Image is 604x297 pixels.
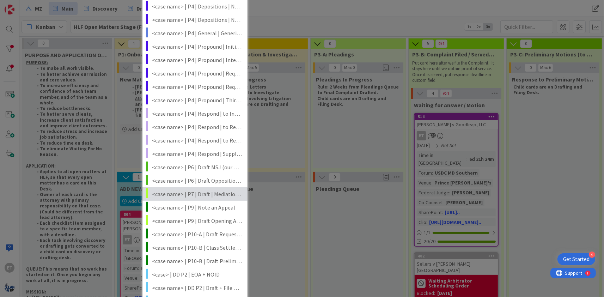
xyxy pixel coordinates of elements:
[152,55,242,65] span: <case name> | P4 | Propound | Interrogatories on <target>
[152,2,242,11] span: <case name> | P4 | Depositions | Note Deposition of Corporate Rep
[152,122,242,132] span: <case name> | P4 | Respond | to Requests for Production
[142,80,248,93] a: <case name> | P4 | Propound | Requests for Admissions on <target>
[142,53,248,67] a: <case name> | P4 | Propound | Interrogatories on <target>
[142,174,248,187] a: <case name> | P6 | Draft Opposition to MSJ (their Motion for Summary Judgment)
[142,268,248,281] a: <case> | DD P2 | EOA + NOID
[142,134,248,147] a: <case name> | P4 | Respond | to Requests for Admission
[152,42,242,51] span: <case name> | P4 | Propound | Initial Discovery Requests on <target> (unfinished template)
[152,149,242,158] span: <case name> | P4 | Respond | Supplement Client Discovery Responses
[152,96,242,105] span: <case name> | P4 | Propound | Third Party Document Subpeona on <target>
[563,256,590,263] div: Get Started
[142,187,248,201] a: <case name> | P7 | Draft | Mediation Statement
[152,29,242,38] span: <case name> | P4 | General | Generic Discovery Card
[142,93,248,107] a: <case name> | P4 | Propound | Third Party Document Subpeona on <target>
[142,281,248,295] a: <case name> | DD P2 | Draft + File Motion to Dismiss
[142,228,248,241] a: <case name> | P10-A | Draft Request for L.R. 111 Order
[152,82,242,91] span: <case name> | P4 | Propound | Requests for Admissions on <target>
[142,241,248,254] a: <case name> | P10-B | Class Settlement Agreement
[142,107,248,120] a: <case name> | P4 | Respond | to Interrogatories
[152,256,242,266] span: <case name> | P10-B | Draft Preliminary Approval Papers (for Class Action Settlement)
[142,40,248,53] a: <case name> | P4 | Propound | Initial Discovery Requests on <target> (unfinished template)
[152,69,242,78] span: <case name> | P4 | Propound | Request for Production on <target>
[152,176,242,185] span: <case name> | P6 | Draft Opposition to MSJ (their Motion for Summary Judgment)
[152,203,242,212] span: <case name> | P9 | Note an Appeal
[142,147,248,160] a: <case name> | P4 | Respond | Supplement Client Discovery Responses
[557,253,595,265] div: Open Get Started checklist, remaining modules: 4
[152,109,242,118] span: <case name> | P4 | Respond | to Interrogatories
[142,13,248,26] a: <case name> | P4 | Depositions | Note Deposition of Fact Witness
[142,254,248,268] a: <case name> | P10-B | Draft Preliminary Approval Papers (for Class Action Settlement)
[152,243,242,252] span: <case name> | P10-B | Class Settlement Agreement
[152,15,242,24] span: <case name> | P4 | Depositions | Note Deposition of Fact Witness
[142,67,248,80] a: <case name> | P4 | Propound | Request for Production on <target>
[142,214,248,228] a: <case name> | P9 | Draft Opening Appellate Brief
[152,136,242,145] span: <case name> | P4 | Respond | to Requests for Admission
[152,230,242,239] span: <case name> | P10-A | Draft Request for L.R. 111 Order
[37,3,38,8] div: 1
[152,270,242,279] span: <case> | DD P2 | EOA + NOID
[152,163,242,172] span: <case name> | P6 | Draft MSJ (our Motion for Summary Judgment)
[152,216,242,225] span: <case name> | P9 | Draft Opening Appellate Brief
[15,1,32,10] span: Support
[142,201,248,214] a: <case name> | P9 | Note an Appeal
[142,120,248,134] a: <case name> | P4 | Respond | to Requests for Production
[142,160,248,174] a: <case name> | P6 | Draft MSJ (our Motion for Summary Judgment)
[152,189,242,199] span: <case name> | P7 | Draft | Mediation Statement
[152,283,242,292] span: <case name> | DD P2 | Draft + File Motion to Dismiss
[142,26,248,40] a: <case name> | P4 | General | Generic Discovery Card
[589,251,595,258] div: 4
